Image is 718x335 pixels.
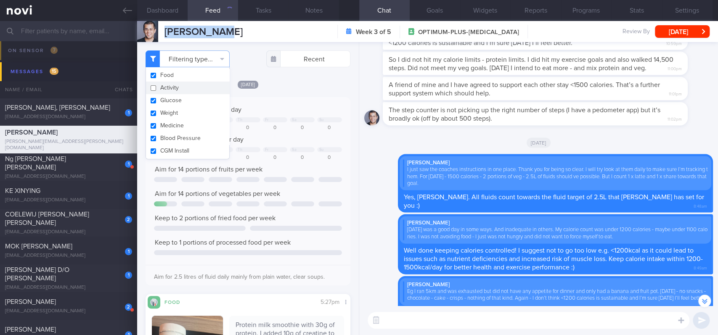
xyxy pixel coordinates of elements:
span: 8:49am [694,263,707,271]
button: Food [146,69,229,82]
div: I just saw the coaches instructions in one place. Thank you for being so clear. I will try look a... [403,166,708,187]
span: 11:00pm [668,64,682,72]
div: [EMAIL_ADDRESS][DOMAIN_NAME] [5,197,132,203]
span: 5:27pm [321,299,339,305]
div: 1 [125,161,132,168]
div: [EMAIL_ADDRESS][DOMAIN_NAME] [5,174,132,180]
div: [PERSON_NAME] [403,160,708,166]
span: Review By [623,28,650,36]
button: [DATE] [655,25,710,38]
span: 8:48am [694,201,707,209]
div: Food [160,298,194,305]
div: [DATE] was a good day in some ways. And inadequate in others. My calorie count was under 1200 cal... [403,227,708,240]
div: 0 [263,125,288,131]
span: So I did not hit my calorie limits - protein limits. I did hit my exercise goals and also walked ... [389,56,673,71]
span: Aim for 14 portions of fruits per week [155,166,262,173]
div: Su [319,118,324,122]
span: Keep to 2 portions of fried food per week [155,215,276,222]
div: [EMAIL_ADDRESS][DOMAIN_NAME] [5,253,132,259]
strong: Week 3 of 5 [356,28,391,36]
div: 1 [125,272,132,279]
div: 0 [317,155,342,161]
div: Chats [103,81,137,98]
div: [PERSON_NAME][EMAIL_ADDRESS][PERSON_NAME][DOMAIN_NAME] [5,139,132,151]
div: [PERSON_NAME] [403,282,708,288]
div: Th [238,148,242,152]
div: 0 [290,155,315,161]
div: 0 [263,155,288,161]
button: Filtering type... [146,50,230,67]
span: [PERSON_NAME] D/O [PERSON_NAME] [5,266,69,282]
div: 2 [125,303,132,311]
div: Th [238,118,242,122]
div: [EMAIL_ADDRESS][DOMAIN_NAME] [5,229,132,235]
span: [PERSON_NAME] [5,326,56,333]
span: MOK [PERSON_NAME] [5,243,72,250]
div: 1 [125,248,132,255]
div: 0 [236,155,260,161]
button: Blood Pressure [146,132,229,145]
span: 10:59pm [666,39,682,47]
button: Activity [146,82,229,94]
div: Sa [292,118,297,122]
div: 2 [125,216,132,223]
button: CGM Install [146,145,229,157]
div: Fr [265,148,269,152]
span: OPTIMUM-PLUS-[MEDICAL_DATA] [418,28,519,37]
div: Fr [265,118,269,122]
span: COELEWIJ [PERSON_NAME] [PERSON_NAME] [5,211,89,226]
span: [DATE] [527,138,551,148]
span: Aim for 2.5 litres of fluid daily mainly from plain water, clear soups. [154,274,325,280]
span: KE XINYING [5,187,40,194]
span: A friend of mine and I have agreed to support each other stay <1500 calories. That’s a further su... [389,82,660,97]
div: [PERSON_NAME] [403,220,708,227]
button: Medicine [146,119,229,132]
div: 0 [290,125,315,131]
div: [EMAIL_ADDRESS][DOMAIN_NAME] [5,285,132,291]
span: Keep to 1 portions of processed food per week [155,239,291,246]
div: 0 [317,125,342,131]
div: [EMAIL_ADDRESS][DOMAIN_NAME] [5,114,132,120]
span: [PERSON_NAME] [5,129,58,136]
span: [DATE] [238,81,259,89]
div: [EMAIL_ADDRESS][DOMAIN_NAME] [5,308,132,314]
span: [PERSON_NAME] [5,298,56,305]
button: Weight [146,107,229,119]
div: 0 [236,125,260,131]
span: The step counter is not picking up the right number of steps (I have a pedometer app) but it’s br... [389,107,660,122]
span: Ng [PERSON_NAME] [PERSON_NAME] [5,156,66,171]
div: 1 [125,193,132,200]
div: Messages [8,66,61,77]
span: 15 [50,68,58,75]
div: Su [319,148,324,152]
div: Eg I ran 5km and was exhausted but did not have any appetite for dinner and only had a banana and... [403,288,708,302]
div: Sa [292,148,297,152]
div: 1 [125,109,132,116]
span: Well done keeping calories controlled! I suggest not to go too low e.g. <1200kcal as it could lea... [404,247,703,271]
span: Aim for 14 portions of vegetables per week [155,190,280,197]
span: 11:02pm [668,114,682,122]
span: 11:01pm [669,89,682,97]
button: Glucose [146,94,229,107]
span: [PERSON_NAME] [164,27,243,37]
span: Yes, [PERSON_NAME]. All fluids count towards the fluid target of 2.5L that [PERSON_NAME] has set ... [404,194,704,209]
span: [PERSON_NAME], [PERSON_NAME] [5,104,110,111]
